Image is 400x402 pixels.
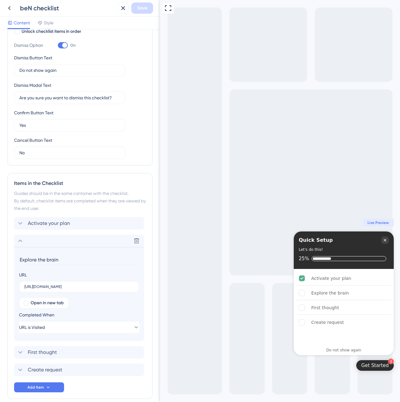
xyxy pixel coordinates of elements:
[28,366,62,374] span: Create request
[28,220,70,227] span: Activate your plan
[228,359,234,364] div: 3
[19,271,27,279] div: URL
[14,82,51,89] div: Dismiss Modal Text
[196,360,234,371] div: Open Get Started checklist, remaining modules: 3
[151,275,191,282] div: Activate your plan
[14,190,146,212] div: Guides should be in the same container with the checklist. By default, checklist items are comple...
[19,122,120,129] input: Type the value
[22,28,81,35] span: Unlock checklist items in order
[24,285,134,289] input: your.website.com/path
[14,109,53,117] div: Confirm Button Text
[136,315,231,329] div: Create request is incomplete.
[136,286,231,300] div: Explore the brain is incomplete.
[19,324,45,331] span: URL is Visited
[139,246,163,253] div: Let's do this!
[19,149,120,156] input: Type the value
[14,136,52,144] div: Cancel Button Text
[136,271,231,285] div: Activate your plan is complete.
[131,2,153,14] button: Save
[137,4,147,12] span: Save
[31,299,64,307] span: Open in new tab
[70,43,76,48] span: On
[166,348,201,353] div: Do not show again
[134,269,234,343] div: Checklist items
[151,304,179,311] div: First thought
[14,42,45,49] div: Dismiss Option
[136,301,231,315] div: First thought is incomplete.
[151,289,189,297] div: Explore the brain
[20,4,115,12] div: beN checklist
[139,256,149,261] div: 25%
[28,349,57,356] span: First thought
[19,94,120,101] input: Type the value
[207,220,229,225] span: Live Preview
[27,385,44,390] span: Add Item
[19,321,139,334] button: URL is Visited
[19,311,139,319] div: Completed When
[201,362,229,369] div: Get Started
[14,54,52,62] div: Dismiss Button Text
[44,19,53,27] span: Style
[221,236,229,244] div: Close Checklist
[14,19,30,27] span: Content
[19,255,140,265] input: Header
[139,236,173,244] div: Quick Setup
[14,382,64,392] button: Add Item
[139,256,229,261] div: Checklist progress: 25%
[19,67,120,74] input: Type the value
[151,319,184,326] div: Create request
[134,231,234,355] div: Checklist Container
[14,180,146,187] div: Items in the Checklist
